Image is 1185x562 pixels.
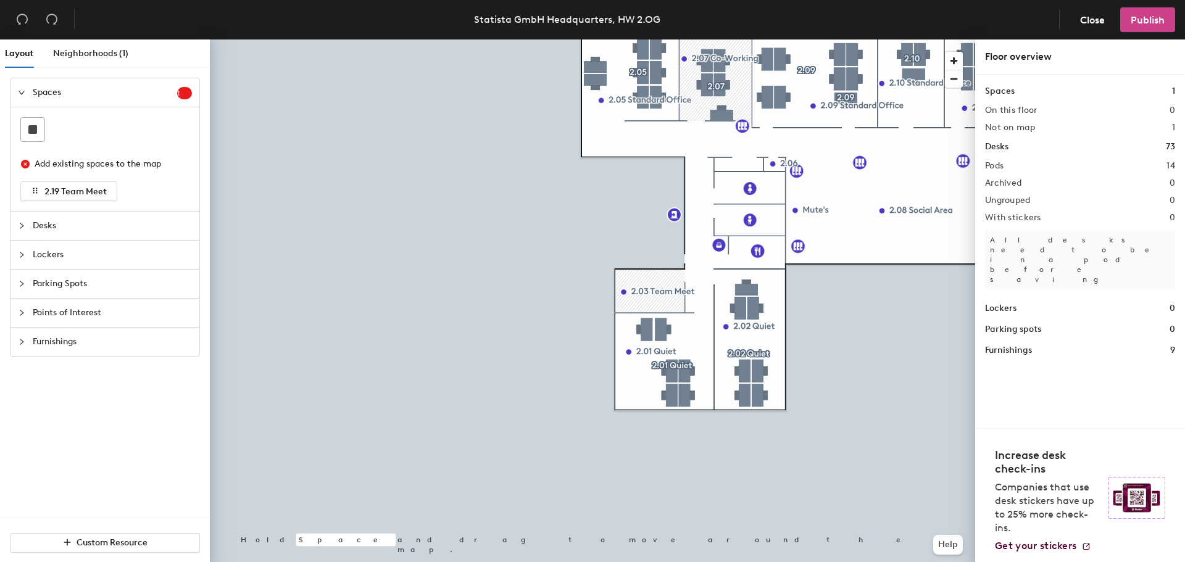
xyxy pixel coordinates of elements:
span: close-circle [21,160,30,168]
h1: 9 [1170,344,1175,357]
p: Companies that use desk stickers have up to 25% more check-ins. [995,481,1101,535]
h2: 1 [1172,123,1175,133]
h1: 1 [1172,85,1175,98]
h2: On this floor [985,105,1037,115]
h1: Furnishings [985,344,1032,357]
button: 2.19 Team Meet [20,181,117,201]
h1: 0 [1170,302,1175,315]
span: Get your stickers [995,540,1076,552]
h2: 0 [1170,105,1175,115]
span: Desks [33,212,192,240]
button: Help [933,535,963,555]
button: Publish [1120,7,1175,32]
div: Add existing spaces to the map [35,157,181,171]
span: expanded [18,89,25,96]
h2: With stickers [985,213,1041,223]
a: Get your stickers [995,540,1091,552]
h4: Increase desk check-ins [995,448,1101,476]
button: Redo (⌘ + ⇧ + Z) [39,7,64,32]
span: Publish [1131,14,1165,26]
h2: 0 [1170,178,1175,188]
h1: 73 [1166,140,1175,154]
h2: 0 [1170,213,1175,223]
h2: 0 [1170,196,1175,205]
h2: 14 [1166,161,1175,171]
span: collapsed [18,338,25,345]
h2: Not on map [985,123,1035,133]
button: Undo (⌘ + Z) [10,7,35,32]
span: 1 [177,89,192,97]
div: Statista GmbH Headquarters, HW 2.OG [474,12,660,27]
h1: Lockers [985,302,1017,315]
span: collapsed [18,280,25,287]
h2: Pods [985,161,1004,171]
span: 2.19 Team Meet [44,186,107,197]
h2: Ungrouped [985,196,1031,205]
h1: Desks [985,140,1008,154]
h2: Archived [985,178,1021,188]
span: collapsed [18,251,25,258]
span: collapsed [18,222,25,229]
h1: Parking spots [985,323,1041,336]
span: collapsed [18,309,25,316]
p: All desks need to be in a pod before saving [985,230,1175,289]
span: Lockers [33,241,192,269]
span: Furnishings [33,328,192,356]
span: Neighborhoods (1) [53,48,128,59]
span: Points of Interest [33,299,192,327]
span: Layout [5,48,33,59]
div: Floor overview [985,49,1175,64]
h1: Spaces [985,85,1015,98]
span: Parking Spots [33,270,192,298]
h1: 0 [1170,323,1175,336]
span: Custom Resource [77,537,148,548]
sup: 1 [177,87,192,99]
span: Close [1080,14,1105,26]
button: Close [1070,7,1115,32]
button: Custom Resource [10,533,200,553]
img: Sticker logo [1108,477,1165,519]
span: undo [16,13,28,25]
span: Spaces [33,78,177,107]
